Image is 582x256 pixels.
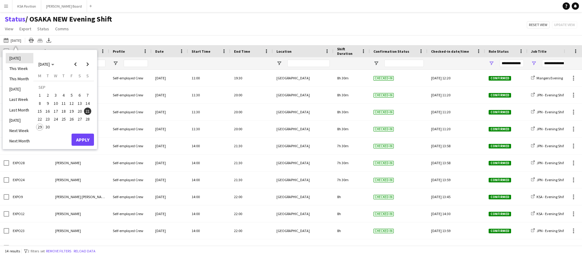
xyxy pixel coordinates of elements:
[489,161,511,165] span: Confirmed
[36,99,44,107] button: 08-09-2025
[152,87,188,103] div: [DATE]
[333,222,370,239] div: 8h
[76,100,83,107] span: 13
[531,127,565,131] a: JPN - Evening Shift
[384,60,424,67] input: Confirmation Status Filter Input
[68,115,75,123] span: 26
[230,70,273,86] div: 19:30
[36,124,43,131] span: 29
[6,74,33,84] li: This Month
[60,100,67,107] span: 11
[373,76,394,81] span: Checked-in
[489,212,511,216] span: Confirmed
[60,91,68,99] button: 04-09-2025
[52,92,59,99] span: 3
[109,87,152,103] div: Self-employed Crew
[431,171,481,188] div: [DATE] 13:59
[373,93,394,98] span: Checked-in
[52,115,60,123] button: 24-09-2025
[273,87,333,103] div: [GEOGRAPHIC_DATA]
[79,73,81,78] span: S
[333,121,370,137] div: 8h 30m
[55,26,69,32] span: Comms
[36,115,44,123] button: 22-09-2025
[273,104,333,120] div: [GEOGRAPHIC_DATA]
[531,194,565,199] a: KSA - Evening Shift
[273,70,333,86] div: [GEOGRAPHIC_DATA]
[537,127,565,131] span: JPN - Evening Shift
[6,94,33,105] li: Last Week
[287,60,330,67] input: Location Filter Input
[71,73,73,78] span: F
[431,205,481,222] div: [DATE] 14:30
[84,91,92,99] button: 07-09-2025
[188,70,230,86] div: 11:00
[86,73,89,78] span: S
[337,47,359,56] span: Shift Duration
[2,37,22,44] button: [DATE]
[84,115,92,123] button: 28-09-2025
[155,49,164,54] span: Date
[68,99,75,107] button: 12-09-2025
[188,138,230,154] div: 14:00
[6,53,33,63] li: [DATE]
[109,104,152,120] div: Self-employed Crew
[38,62,50,67] span: [DATE]
[230,171,273,188] div: 21:30
[41,0,87,12] button: [PERSON_NAME] Board
[109,121,152,137] div: Self-employed Crew
[230,155,273,171] div: 21:30
[12,0,41,12] button: KSA Pavilion
[55,211,81,216] span: [PERSON_NAME]
[431,121,481,137] div: [DATE] 11:20
[489,127,511,131] span: Confirmed
[52,99,60,107] button: 10-09-2025
[9,239,52,256] div: EXPO51
[68,100,75,107] span: 12
[431,222,481,239] div: [DATE] 13:59
[37,26,49,32] span: Status
[152,188,188,205] div: [DATE]
[44,108,52,115] span: 16
[76,108,83,115] span: 20
[531,93,565,97] a: JPN - Evening Shift
[333,188,370,205] div: 8h
[230,239,273,256] div: 22:00
[431,49,469,54] span: Checked-in date/time
[52,108,59,115] span: 17
[124,60,148,67] input: Profile Filter Input
[527,21,550,28] button: Reset view
[82,58,94,70] button: Next month
[152,70,188,86] div: [DATE]
[44,99,52,107] button: 09-09-2025
[531,144,565,148] a: JPN - Evening Shift
[55,49,65,54] span: Name
[109,138,152,154] div: Self-employed Crew
[55,194,107,199] span: [PERSON_NAME] [PERSON_NAME]
[60,99,68,107] button: 11-09-2025
[152,121,188,137] div: [DATE]
[113,49,125,54] span: Profile
[68,108,75,115] span: 19
[109,188,152,205] div: Self-employed Crew
[431,239,481,256] div: [DATE] 13:43
[188,155,230,171] div: 14:00
[55,178,81,182] span: [PERSON_NAME]
[489,144,511,148] span: Confirmed
[36,92,43,99] span: 1
[188,188,230,205] div: 14:00
[62,73,65,78] span: T
[273,188,333,205] div: [GEOGRAPHIC_DATA]
[38,73,41,78] span: M
[84,108,91,115] span: 21
[75,91,83,99] button: 06-09-2025
[489,76,511,81] span: Confirmed
[333,138,370,154] div: 7h 30m
[36,83,92,91] td: SEP
[188,87,230,103] div: 11:30
[531,228,565,233] a: JPN - Evening Shift
[230,205,273,222] div: 22:00
[531,110,565,114] a: JPN - Evening Shift
[9,155,52,171] div: EXPO28
[531,61,537,66] button: Open Filter Menu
